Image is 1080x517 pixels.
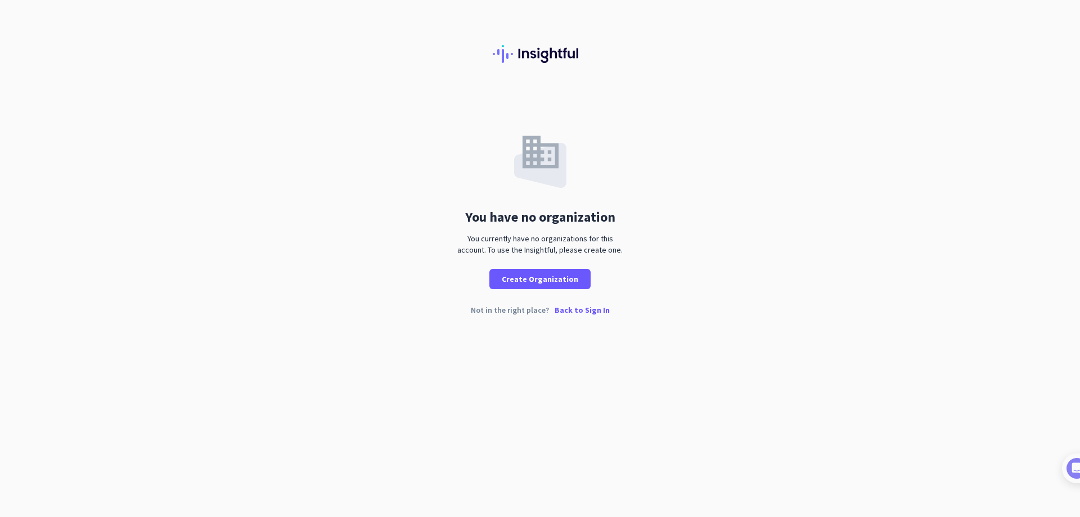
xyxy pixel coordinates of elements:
div: You currently have no organizations for this account. To use the Insightful, please create one. [453,233,627,255]
span: Create Organization [502,273,578,285]
button: Create Organization [489,269,591,289]
p: Back to Sign In [555,306,610,314]
div: You have no organization [465,210,615,224]
img: Insightful [493,45,587,63]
